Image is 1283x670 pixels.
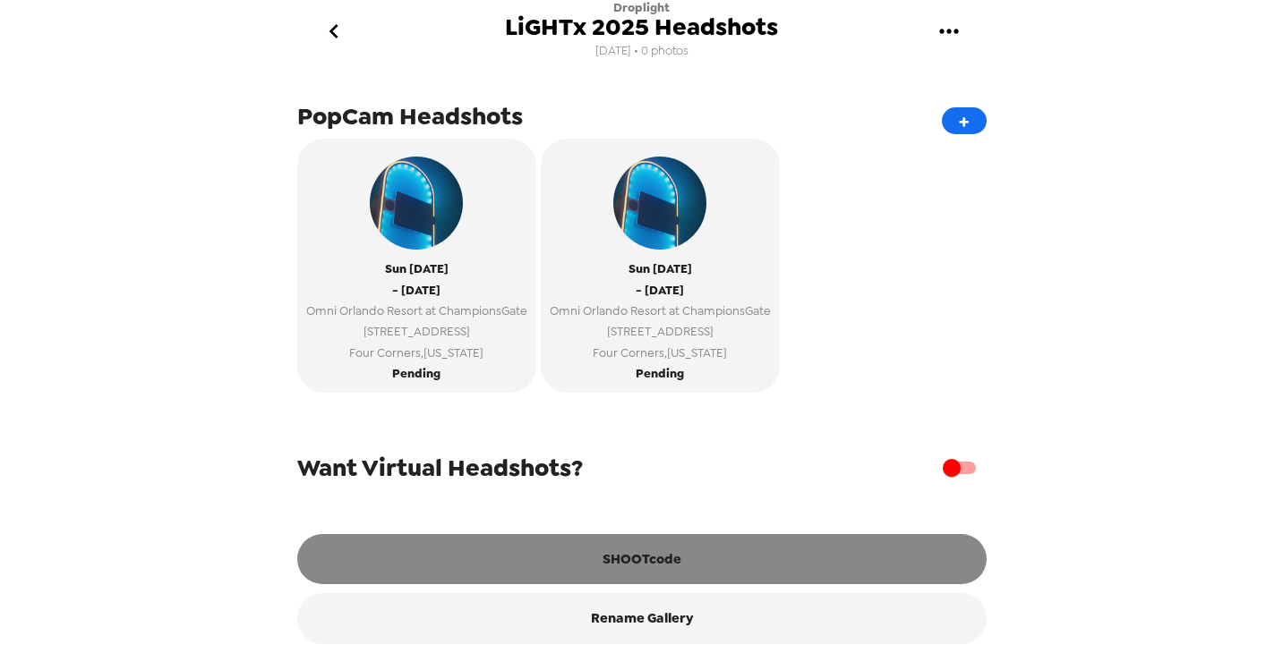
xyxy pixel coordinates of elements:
button: popcam exampleSun [DATE]- [DATE]Omni Orlando Resort at ChampionsGate[STREET_ADDRESS]Four Corners,... [297,139,536,393]
span: [STREET_ADDRESS] [306,321,527,342]
span: - [DATE] [636,280,684,301]
span: - [DATE] [392,280,440,301]
button: go back [305,3,364,61]
span: Omni Orlando Resort at ChampionsGate [550,301,771,321]
span: [STREET_ADDRESS] [550,321,771,342]
button: Rename Gallery [297,593,987,643]
button: gallery menu [920,3,979,61]
span: [DATE] • 0 photos [595,39,689,64]
span: Sun [DATE] [385,259,449,279]
button: + [942,107,987,134]
span: Four Corners , [US_STATE] [306,343,527,363]
span: Omni Orlando Resort at ChampionsGate [306,301,527,321]
span: LiGHTx 2025 Headshots [505,15,778,39]
span: Pending [392,363,440,384]
span: Pending [636,363,684,384]
span: PopCam Headshots [297,100,523,132]
span: Sun [DATE] [629,259,692,279]
button: SHOOTcode [297,534,987,584]
span: Want Virtual Headshots? [297,452,583,484]
span: Four Corners , [US_STATE] [550,343,771,363]
img: popcam example [370,157,463,250]
img: popcam example [613,157,706,250]
button: popcam exampleSun [DATE]- [DATE]Omni Orlando Resort at ChampionsGate[STREET_ADDRESS]Four Corners,... [541,139,780,393]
